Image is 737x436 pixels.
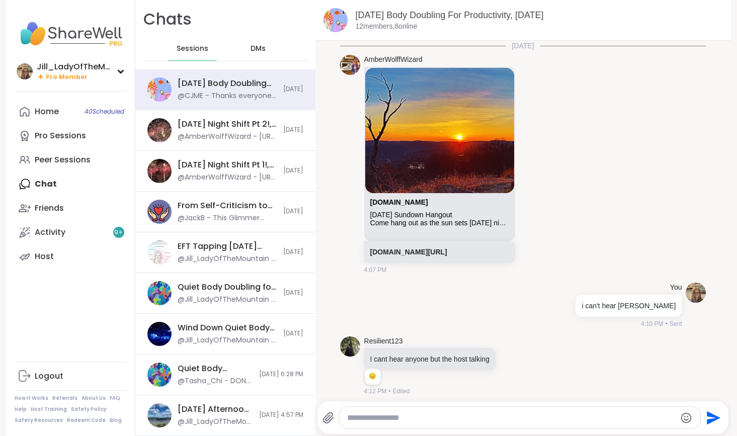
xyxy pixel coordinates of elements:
[147,159,172,183] img: Saturday Night Shift Pt 1!, Sep 06
[37,61,112,72] div: Jill_LadyOfTheMountain
[178,254,277,264] div: @Jill_LadyOfTheMountain - Wonderful [PERSON_NAME]! Have a great [DATE] enjoying your fluffiness :)
[147,403,172,427] img: Saturday Afternoon Body Doublers and Chillers!, Sep 06
[251,44,266,54] span: DMs
[364,55,423,65] a: AmberWolffWizard
[701,406,723,429] button: Send
[356,22,418,32] p: 12 members, 8 online
[178,404,253,415] div: [DATE] Afternoon Body Doublers and Chillers!, [DATE]
[71,406,107,413] a: Safety Policy
[368,373,377,381] button: Reactions: sad
[178,376,253,386] div: @Tasha_Chi - DONE - 15 minute break DONE - Take toiletries downstairs DONE - Restart dryer DONE -...
[283,166,303,175] span: [DATE]
[52,395,77,402] a: Referrals
[114,228,123,237] span: 9 +
[147,77,172,102] img: Sunday Body Doubling For Productivity, Sep 07
[15,100,127,124] a: Home40Scheduled
[369,374,376,380] span: 😔
[35,227,65,238] div: Activity
[370,198,428,206] a: Attachment
[670,319,682,328] span: Sent
[15,220,127,244] a: Activity9+
[35,203,64,214] div: Friends
[178,132,277,142] div: @AmberWolffWizard - [URL][DOMAIN_NAME]
[35,106,59,117] div: Home
[178,241,277,252] div: EFT Tapping [DATE] Practice, [DATE]
[641,319,664,328] span: 4:10 PM
[15,196,127,220] a: Friends
[370,248,447,256] a: [DOMAIN_NAME][URL]
[15,406,27,413] a: Help
[283,248,303,256] span: [DATE]
[365,68,514,193] img: Sunday Sundown Hangout
[392,387,410,396] span: Edited
[178,78,277,89] div: [DATE] Body Doubling For Productivity, [DATE]
[283,126,303,134] span: [DATE]
[178,91,277,101] div: @CJME - Thanks everyone. Gonna head out. See you in the next one
[15,417,63,424] a: Safety Resources
[178,200,277,211] div: From Self-Criticism to Self-Love, [DATE]
[178,417,253,427] div: @Jill_LadyOfTheMountain - [URL][DOMAIN_NAME]
[259,411,303,419] span: [DATE] 4:57 PM
[147,281,172,305] img: Quiet Body Doubling for Creativity or Productivity, Sep 06
[35,130,86,141] div: Pro Sessions
[15,124,127,148] a: Pro Sessions
[177,44,208,54] span: Sessions
[178,172,277,183] div: @AmberWolffWizard - [URL][DOMAIN_NAME]
[686,283,706,303] img: https://sharewell-space-live.sfo3.digitaloceanspaces.com/user-generated/2564abe4-c444-4046-864b-7...
[67,417,106,424] a: Redeem Code
[178,159,277,170] div: [DATE] Night Shift Pt 1!, [DATE]
[506,41,540,51] span: [DATE]
[680,412,692,424] button: Emoji picker
[582,301,676,311] p: i can't hear [PERSON_NAME]
[178,282,277,293] div: Quiet Body Doubling for Creativity or Productivity, [DATE]
[323,8,348,32] img: Sunday Body Doubling For Productivity, Sep 07
[178,119,277,130] div: [DATE] Night Shift Pt 2!, [DATE]
[147,322,172,346] img: Wind Down Quiet Body Doubling - Saturday, Sep 06
[178,363,253,374] div: Quiet Body Doubling for Creativity or Productivity, [DATE]
[35,371,63,382] div: Logout
[340,55,360,75] img: https://sharewell-space-live.sfo3.digitaloceanspaces.com/user-generated/9a5601ee-7e1f-42be-b53e-4...
[110,417,122,424] a: Blog
[85,108,124,116] span: 40 Scheduled
[364,336,403,346] a: Resilient123
[364,387,387,396] span: 4:12 PM
[178,335,277,345] div: @Jill_LadyOfTheMountain - [URL][DOMAIN_NAME]
[283,289,303,297] span: [DATE]
[147,200,172,224] img: From Self-Criticism to Self-Love, Sep 07
[388,387,390,396] span: •
[666,319,668,328] span: •
[147,118,172,142] img: Saturday Night Shift Pt 2!, Sep 06
[365,369,381,385] div: Reaction list
[178,213,277,223] div: @JackB - This Glimmer session has spots available: [URL][DOMAIN_NAME]
[15,16,127,51] img: ShareWell Nav Logo
[370,354,489,364] p: I cant hear anyone but the host talking
[340,336,360,357] img: https://sharewell-space-live.sfo3.digitaloceanspaces.com/user-generated/0bc8c1c3-4399-46f8-adb2-a...
[356,10,544,20] a: [DATE] Body Doubling For Productivity, [DATE]
[46,73,88,81] span: Pro Member
[178,322,277,333] div: Wind Down Quiet Body Doubling - [DATE]
[110,395,120,402] a: FAQ
[35,251,54,262] div: Host
[283,329,303,338] span: [DATE]
[143,8,192,31] h1: Chats
[259,370,303,379] span: [DATE] 6:28 PM
[147,363,172,387] img: Quiet Body Doubling for Creativity or Productivity, Sep 06
[15,148,127,172] a: Peer Sessions
[670,283,682,293] h4: You
[364,266,387,275] span: 4:07 PM
[370,219,509,227] div: Come hang out as the sun sets [DATE] night! Lets have some laughs!!!
[81,395,106,402] a: About Us
[178,295,277,305] div: @Jill_LadyOfTheMountain - [URL][DOMAIN_NAME]
[31,406,67,413] a: Host Training
[370,211,509,219] div: [DATE] Sundown Hangout
[35,154,91,165] div: Peer Sessions
[15,364,127,388] a: Logout
[17,63,33,79] img: Jill_LadyOfTheMountain
[283,85,303,94] span: [DATE]
[347,413,676,423] textarea: Type your message
[15,244,127,269] a: Host
[147,240,172,265] img: EFT Tapping Sunday Practice, Sep 07
[15,395,48,402] a: How It Works
[283,207,303,216] span: [DATE]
